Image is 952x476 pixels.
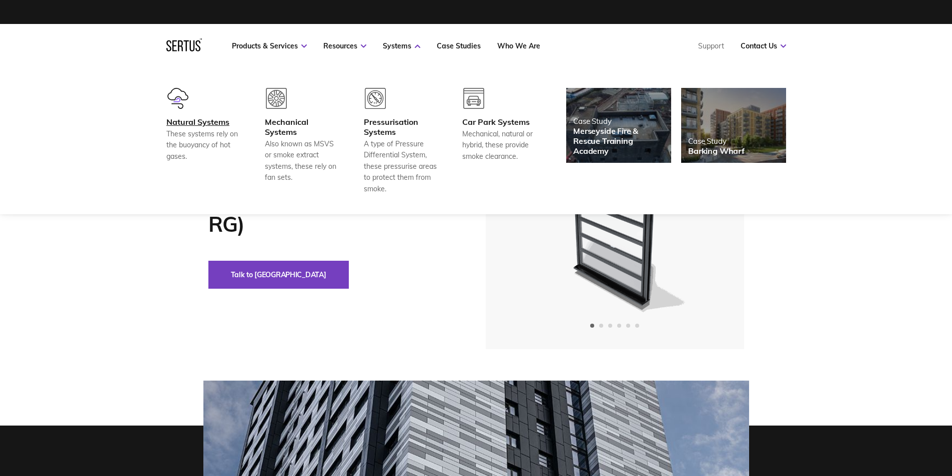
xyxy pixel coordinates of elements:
[265,138,339,183] div: Also known as MSVS or smoke extract systems, these rely on fan sets.
[635,324,639,328] span: Go to slide 6
[688,146,745,156] div: Barking Wharf
[741,41,786,50] a: Contact Us
[462,117,536,127] div: Car Park Systems
[166,88,240,194] a: Natural SystemsThese systems rely on the buoyancy of hot gases.
[265,88,339,194] a: Mechanical SystemsAlso known as MSVS or smoke extract systems, these rely on fan sets.
[167,88,188,109] img: group-601-1.svg
[688,136,745,146] div: Case Study
[573,116,664,126] div: Case Study
[566,88,671,163] a: Case StudyMerseyside Fire & Rescue Training Academy
[437,41,481,50] a: Case Studies
[208,261,349,289] button: Talk to [GEOGRAPHIC_DATA]
[681,88,786,163] a: Case StudyBarking Wharf
[364,138,438,194] div: A type of Pressure Differential System, these pressurise areas to protect them from smoke.
[208,162,456,237] h1: Façade Louvre Blade – Residential Glass (FLB-RG)
[323,41,366,50] a: Resources
[599,324,603,328] span: Go to slide 2
[166,128,240,162] div: These systems rely on the buoyancy of hot gases.
[462,88,536,194] a: Car Park SystemsMechanical, natural or hybrid, these provide smoke clearance.
[232,41,307,50] a: Products & Services
[462,128,536,162] div: Mechanical, natural or hybrid, these provide smoke clearance.
[698,41,724,50] a: Support
[497,41,540,50] a: Who We Are
[364,88,438,194] a: Pressurisation SystemsA type of Pressure Differential System, these pressurise areas to protect t...
[772,360,952,476] iframe: Chat Widget
[626,324,630,328] span: Go to slide 5
[608,324,612,328] span: Go to slide 3
[166,117,240,127] div: Natural Systems
[617,324,621,328] span: Go to slide 4
[265,117,339,137] div: Mechanical Systems
[383,41,420,50] a: Systems
[364,117,438,137] div: Pressurisation Systems
[573,126,664,156] div: Merseyside Fire & Rescue Training Academy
